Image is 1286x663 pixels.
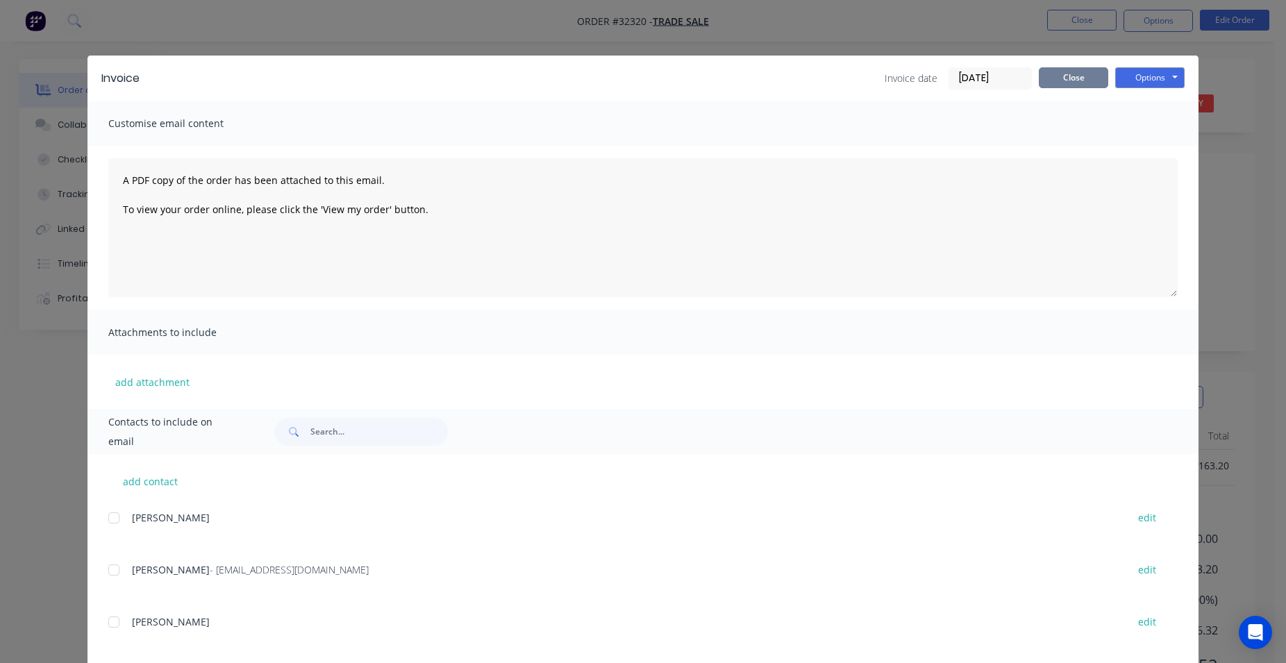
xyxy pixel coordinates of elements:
button: Options [1115,67,1185,88]
button: Close [1039,67,1108,88]
span: [PERSON_NAME] [132,511,210,524]
input: Search... [310,418,448,446]
button: add attachment [108,371,197,392]
div: Open Intercom Messenger [1239,616,1272,649]
div: Invoice [101,70,140,87]
span: - [EMAIL_ADDRESS][DOMAIN_NAME] [210,563,369,576]
span: [PERSON_NAME] [132,615,210,628]
span: Invoice date [885,71,937,85]
textarea: A PDF copy of the order has been attached to this email. To view your order online, please click ... [108,158,1178,297]
button: edit [1130,560,1164,579]
span: Customise email content [108,114,261,133]
button: add contact [108,471,192,492]
span: Attachments to include [108,323,261,342]
span: Contacts to include on email [108,412,240,451]
span: [PERSON_NAME] [132,563,210,576]
button: edit [1130,612,1164,631]
button: edit [1130,508,1164,527]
